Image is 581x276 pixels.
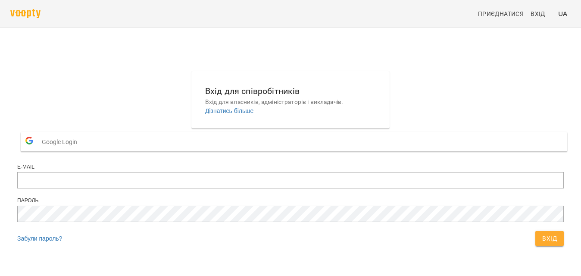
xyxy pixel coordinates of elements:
p: Вхід для власників, адміністраторів і викладачів. [205,98,376,107]
div: E-mail [17,163,564,171]
button: Вхід [535,231,564,246]
a: Вхід [527,6,555,22]
span: UA [558,9,567,18]
span: Приєднатися [478,9,524,19]
span: Google Login [42,133,81,151]
button: Google Login [21,132,567,151]
a: Приєднатися [475,6,527,22]
button: UA [555,6,571,22]
h6: Вхід для співробітників [205,85,376,98]
button: Вхід для співробітниківВхід для власників, адміністраторів і викладачів.Дізнатись більше [198,78,383,122]
img: voopty.png [10,9,41,18]
span: Вхід [531,9,545,19]
span: Вхід [542,233,557,244]
div: Пароль [17,197,564,204]
a: Дізнатись більше [205,107,253,114]
a: Забули пароль? [17,235,62,242]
